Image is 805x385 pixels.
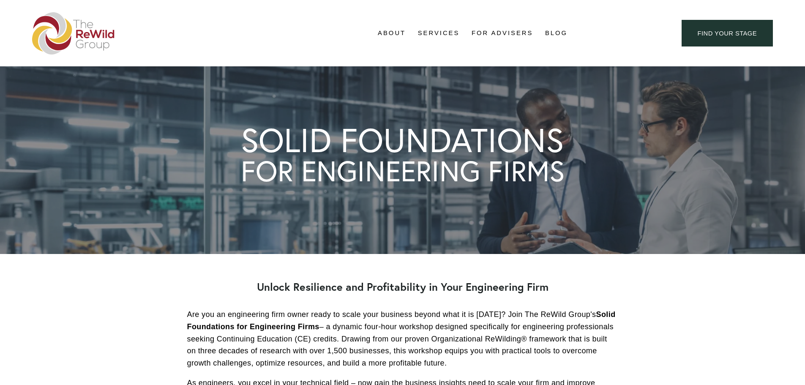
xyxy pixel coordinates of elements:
h1: FOR ENGINEERING FIRMS [241,157,565,185]
a: For Advisers [472,27,533,40]
span: About [378,27,406,39]
a: folder dropdown [378,27,406,40]
h1: SOLID FOUNDATIONS [241,123,564,156]
strong: Solid Foundations for Engineering Firms [187,310,618,331]
a: Blog [545,27,568,40]
a: folder dropdown [418,27,460,40]
span: Services [418,27,460,39]
a: find your stage [682,20,773,46]
p: Are you an engineering firm owner ready to scale your business beyond what it is [DATE]? Join The... [187,309,618,369]
img: The ReWild Group [32,12,115,55]
strong: Unlock Resilience and Profitability in Your Engineering Firm [257,280,548,294]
